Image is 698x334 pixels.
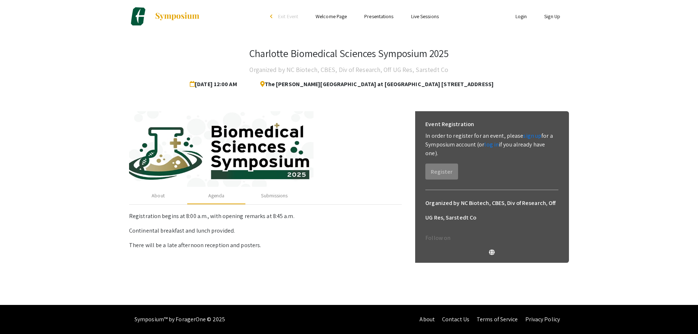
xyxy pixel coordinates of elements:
a: log in [484,141,499,148]
p: Follow on [425,234,558,242]
span: Exit Event [278,13,298,20]
p: Registration begins at 8:00 a.m., with opening remarks at 8:45 a.m. [129,212,402,221]
span: [DATE] 12:00 AM [190,77,240,92]
a: Sign Up [544,13,560,20]
a: Charlotte Biomedical Sciences Symposium 2025 [129,7,200,25]
div: Symposium™ by ForagerOne © 2025 [135,305,225,334]
a: Terms of Service [477,315,518,323]
p: There will be a late afternoon reception and posters. [129,241,402,250]
img: Symposium by ForagerOne [155,12,200,21]
a: Welcome Page [316,13,347,20]
button: Register [425,164,458,180]
a: sign up [523,132,541,140]
iframe: Chat [5,301,31,329]
p: In order to register for an event, please for a Symposium account (or if you already have one). [425,132,558,158]
h4: Organized by NC Biotech, CBES, Div of Research, Off UG Res, Sarstedt Co [249,63,448,77]
div: Agenda [208,192,225,200]
h6: Organized by NC Biotech, CBES, Div of Research, Off UG Res, Sarstedt Co [425,196,558,225]
h3: Charlotte Biomedical Sciences Symposium 2025 [249,47,448,60]
img: c1384964-d4cf-4e9d-8fb0-60982fefffba.jpg [129,111,402,187]
div: arrow_back_ios [270,14,274,19]
div: Submissions [261,192,288,200]
img: Charlotte Biomedical Sciences Symposium 2025 [129,7,147,25]
a: Login [516,13,527,20]
span: The [PERSON_NAME][GEOGRAPHIC_DATA] at [GEOGRAPHIC_DATA] [STREET_ADDRESS] [254,77,494,92]
a: Privacy Policy [525,315,560,323]
a: Contact Us [442,315,469,323]
h6: Event Registration [425,117,474,132]
a: Presentations [364,13,393,20]
p: Continental breakfast and lunch provided. [129,226,402,235]
div: About [152,192,165,200]
a: About [420,315,435,323]
a: Live Sessions [411,13,439,20]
